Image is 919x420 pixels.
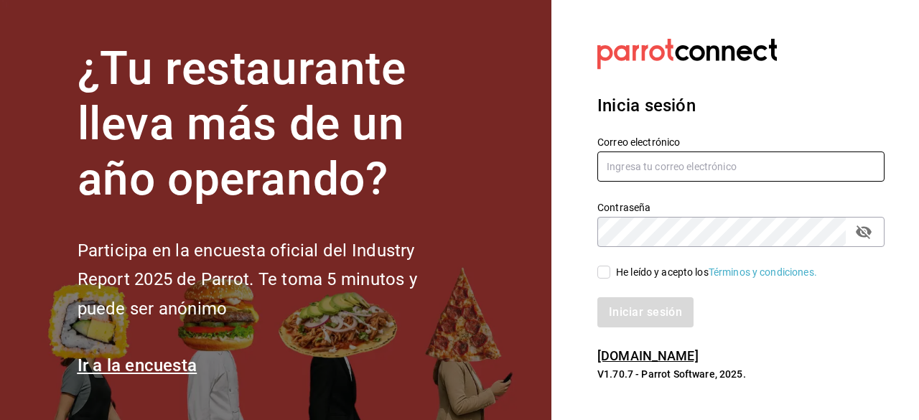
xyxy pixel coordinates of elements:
a: Términos y condiciones. [709,266,817,278]
h2: Participa en la encuesta oficial del Industry Report 2025 de Parrot. Te toma 5 minutos y puede se... [78,236,465,324]
button: passwordField [852,220,876,244]
a: [DOMAIN_NAME] [597,348,699,363]
div: He leído y acepto los [616,265,817,280]
h3: Inicia sesión [597,93,885,118]
label: Contraseña [597,202,885,213]
p: V1.70.7 - Parrot Software, 2025. [597,367,885,381]
h1: ¿Tu restaurante lleva más de un año operando? [78,42,465,207]
a: Ir a la encuesta [78,355,197,375]
input: Ingresa tu correo electrónico [597,151,885,182]
label: Correo electrónico [597,137,885,147]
